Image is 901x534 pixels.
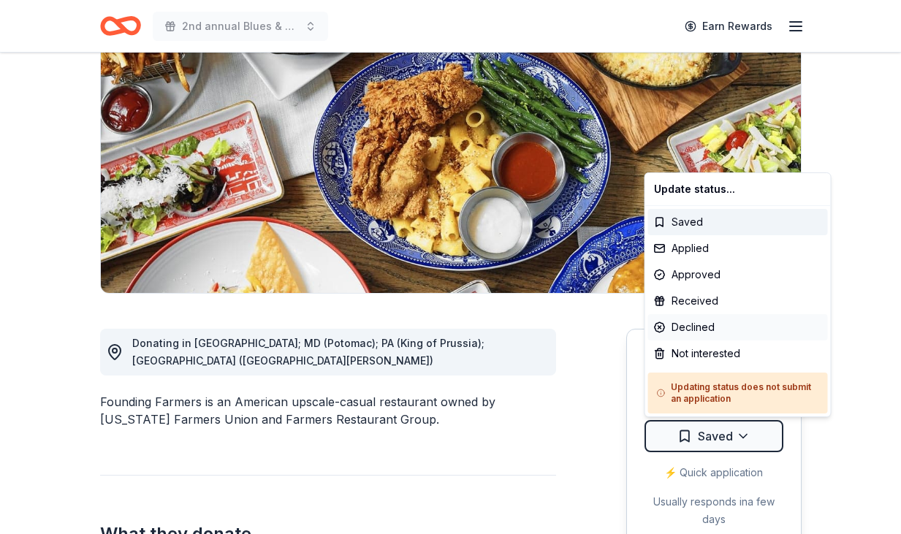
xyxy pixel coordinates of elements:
[648,209,828,235] div: Saved
[648,262,828,288] div: Approved
[648,340,828,367] div: Not interested
[182,18,299,35] span: 2nd annual Blues & Brews Charity Crab Feast
[648,235,828,262] div: Applied
[657,381,819,405] h5: Updating status does not submit an application
[648,314,828,340] div: Declined
[648,288,828,314] div: Received
[648,176,828,202] div: Update status...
